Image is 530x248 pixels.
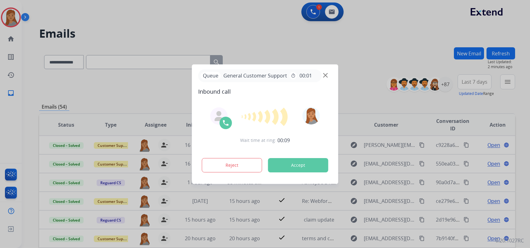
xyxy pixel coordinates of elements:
button: Accept [268,158,328,172]
span: 00:01 [299,72,312,79]
p: 0.20.1027RC [496,237,524,244]
img: avatar [302,107,320,124]
mat-icon: timer [291,73,296,78]
span: Wait time at ring: [240,137,276,143]
img: close-button [323,73,328,77]
img: agent-avatar [214,111,224,121]
p: Queue [201,72,221,80]
span: Inbound call [198,87,332,96]
button: Reject [202,158,262,172]
span: General Customer Support [221,72,290,79]
span: 00:09 [277,137,290,144]
img: call-icon [222,119,230,127]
